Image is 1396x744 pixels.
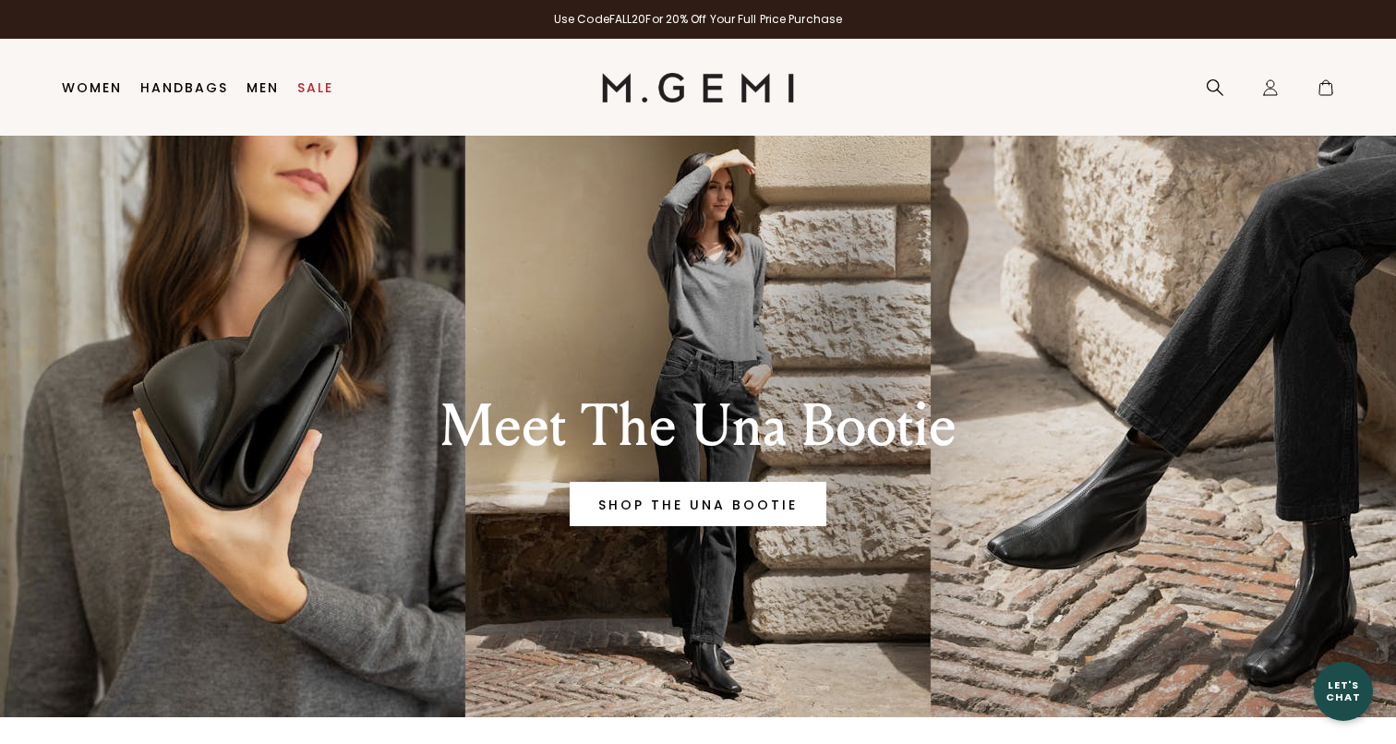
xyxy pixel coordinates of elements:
[378,393,1018,460] div: Meet The Una Bootie
[1314,679,1373,702] div: Let's Chat
[297,80,333,95] a: Sale
[602,73,795,102] img: M.Gemi
[609,11,646,27] strong: FALL20
[62,80,122,95] a: Women
[247,80,279,95] a: Men
[570,482,826,526] a: Banner primary button
[140,80,228,95] a: Handbags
